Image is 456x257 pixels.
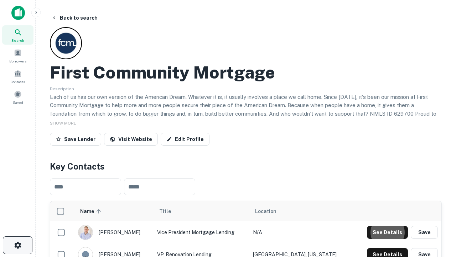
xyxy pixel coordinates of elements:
[11,79,25,85] span: Contacts
[249,221,353,243] td: N/A
[2,67,33,86] a: Contacts
[11,37,24,43] span: Search
[2,46,33,65] a: Borrowers
[50,160,442,173] h4: Key Contacts
[159,207,180,216] span: Title
[50,86,74,91] span: Description
[420,200,456,234] iframe: Chat Widget
[11,6,25,20] img: capitalize-icon.png
[50,62,275,83] h2: First Community Mortgage
[104,133,158,146] a: Visit Website
[2,87,33,107] a: Saved
[2,25,33,45] a: Search
[154,221,249,243] td: Vice President Mortgage Lending
[78,225,150,240] div: [PERSON_NAME]
[50,93,442,126] p: Each of us has our own version of the American Dream. Whatever it is, it usually involves a place...
[367,226,408,239] button: See Details
[9,58,26,64] span: Borrowers
[48,11,100,24] button: Back to search
[50,133,101,146] button: Save Lender
[255,207,276,216] span: Location
[13,100,23,105] span: Saved
[74,201,154,221] th: Name
[249,201,353,221] th: Location
[80,207,103,216] span: Name
[154,201,249,221] th: Title
[411,226,438,239] button: Save
[78,225,93,240] img: 1520878720083
[161,133,209,146] a: Edit Profile
[50,121,76,126] span: SHOW MORE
